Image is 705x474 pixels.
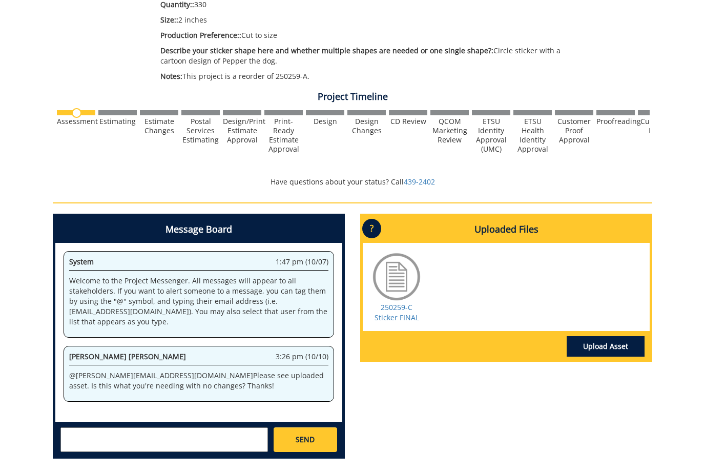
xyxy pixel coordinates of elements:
span: Production Preference:: [160,30,241,40]
span: [PERSON_NAME] [PERSON_NAME] [69,352,186,361]
div: Design Changes [347,117,386,135]
p: Have questions about your status? Call [53,177,652,187]
div: Customer Proof Approval [555,117,593,145]
div: Estimating [98,117,137,126]
a: Upload Asset [567,336,645,357]
h4: Uploaded Files [363,216,650,243]
p: 2 inches [160,15,562,25]
span: 1:47 pm (10/07) [276,257,328,267]
div: Estimate Changes [140,117,178,135]
span: System [69,257,94,266]
a: 250259-C Sticker FINAL [375,302,419,322]
div: QCOM Marketing Review [430,117,469,145]
div: Customer Edits [638,117,676,135]
a: SEND [274,427,337,452]
a: 439-2402 [404,177,435,187]
p: @ [PERSON_NAME][EMAIL_ADDRESS][DOMAIN_NAME] Please see uploaded asset. Is this what you're needin... [69,370,328,391]
div: ETSU Identity Approval (UMC) [472,117,510,154]
span: 3:26 pm (10/10) [276,352,328,362]
div: ETSU Health Identity Approval [513,117,552,154]
textarea: messageToSend [60,427,268,452]
img: no [72,108,81,118]
div: Postal Services Estimating [181,117,220,145]
span: Size:: [160,15,178,25]
div: CD Review [389,117,427,126]
span: SEND [296,435,315,445]
h4: Message Board [55,216,342,243]
p: Circle sticker with a cartoon design of Pepper the dog. [160,46,562,66]
div: Design/Print Estimate Approval [223,117,261,145]
p: Cut to size [160,30,562,40]
p: Welcome to the Project Messenger. All messages will appear to all stakeholders. If you want to al... [69,276,328,327]
p: This project is a reorder of 250259-A. [160,71,562,81]
h4: Project Timeline [53,92,652,102]
span: Describe your sticker shape here and whether multiple shapes are needed or one single shape?: [160,46,493,55]
div: Assessment [57,117,95,126]
div: Print-Ready Estimate Approval [264,117,303,154]
p: ? [362,219,381,238]
span: Notes: [160,71,182,81]
div: Design [306,117,344,126]
div: Proofreading [596,117,635,126]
